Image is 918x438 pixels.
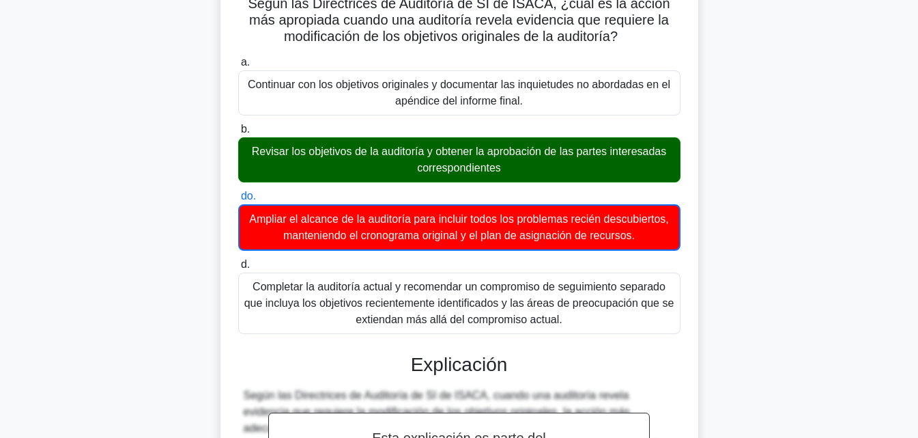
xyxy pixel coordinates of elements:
[241,190,256,202] font: do.
[249,213,669,241] font: Ampliar el alcance de la auditoría para incluir todos los problemas recién descubiertos, mantenie...
[248,79,670,107] font: Continuar con los objetivos originales y documentar las inquietudes no abordadas en el apéndice d...
[244,281,674,325] font: Completar la auditoría actual y recomendar un compromiso de seguimiento separado que incluya los ...
[411,354,508,375] font: Explicación
[241,123,250,135] font: b.
[241,258,250,270] font: d.
[252,146,666,174] font: Revisar los objetivos de la auditoría y obtener la aprobación de las partes interesadas correspon...
[241,56,250,68] font: a.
